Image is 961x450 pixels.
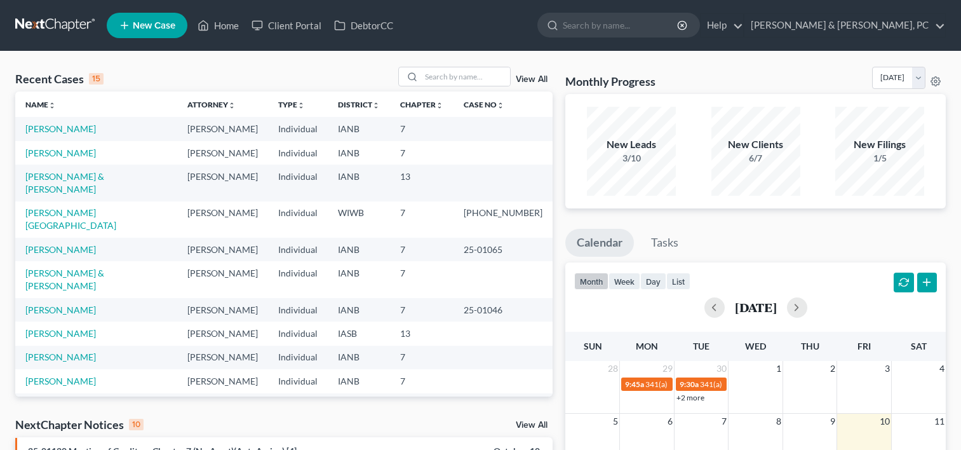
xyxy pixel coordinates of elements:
td: 7 [390,261,454,297]
td: IANB [328,141,390,165]
td: Individual [268,369,328,393]
td: 7 [390,298,454,322]
a: [PERSON_NAME][GEOGRAPHIC_DATA] [25,207,116,231]
td: 13 [390,165,454,201]
a: Calendar [565,229,634,257]
button: week [608,273,640,290]
div: 6/7 [711,152,800,165]
span: 29 [661,361,674,376]
a: [PERSON_NAME] [25,147,96,158]
span: Mon [636,341,658,351]
td: Individual [268,238,328,261]
div: New Clients [711,137,800,152]
a: Attorneyunfold_more [187,100,236,109]
td: IASB [328,322,390,345]
td: [PHONE_NUMBER] [454,201,553,238]
td: IANB [328,117,390,140]
a: [PERSON_NAME] [25,351,96,362]
span: 30 [715,361,728,376]
div: New Leads [587,137,676,152]
input: Search by name... [421,67,510,86]
td: IANB [328,393,390,430]
div: 15 [89,73,104,85]
td: [PERSON_NAME] [177,346,268,369]
i: unfold_more [228,102,236,109]
a: +2 more [676,393,704,402]
td: IANB [328,298,390,322]
h2: [DATE] [735,301,777,314]
td: 13 [390,322,454,345]
td: 7 [390,369,454,393]
a: Tasks [640,229,690,257]
span: Sun [584,341,602,351]
i: unfold_more [436,102,443,109]
td: 25-01065 [454,238,553,261]
td: [PERSON_NAME] [177,201,268,238]
td: Individual [268,165,328,201]
span: 10 [878,414,891,429]
td: [PERSON_NAME] [177,141,268,165]
a: [PERSON_NAME] [25,304,96,315]
a: DebtorCC [328,14,400,37]
td: [PERSON_NAME] [177,165,268,201]
span: 9:45a [625,379,644,389]
span: 7 [720,414,728,429]
td: Individual [268,346,328,369]
span: 8 [775,414,783,429]
a: [PERSON_NAME] [25,376,96,386]
a: Client Portal [245,14,328,37]
a: View All [516,421,548,430]
td: Individual [268,261,328,297]
div: 1/5 [835,152,924,165]
td: Individual [268,393,328,430]
div: NextChapter Notices [15,417,144,432]
span: 9:30a [680,379,699,389]
i: unfold_more [297,102,305,109]
a: Districtunfold_more [338,100,380,109]
span: 4 [938,361,946,376]
div: 10 [129,419,144,430]
td: IANB [328,369,390,393]
a: [PERSON_NAME] [25,123,96,134]
td: 7 [390,238,454,261]
button: month [574,273,608,290]
td: [PERSON_NAME] [177,369,268,393]
td: [PERSON_NAME] [177,322,268,345]
input: Search by name... [563,13,679,37]
span: Sat [911,341,927,351]
td: Individual [268,322,328,345]
span: 5 [612,414,619,429]
span: Thu [801,341,819,351]
td: WIWB [328,201,390,238]
a: Case Nounfold_more [464,100,504,109]
i: unfold_more [497,102,504,109]
td: Individual [268,117,328,140]
span: Fri [857,341,871,351]
td: [PERSON_NAME] [177,238,268,261]
span: 2 [829,361,837,376]
td: [PERSON_NAME] [177,298,268,322]
span: 11 [933,414,946,429]
a: [PERSON_NAME] & [PERSON_NAME] [25,268,104,291]
td: IANB [328,238,390,261]
td: IANB [328,346,390,369]
td: [PERSON_NAME] [177,393,268,430]
a: [PERSON_NAME] [25,244,96,255]
button: list [666,273,690,290]
td: 13 [390,393,454,430]
span: 9 [829,414,837,429]
td: 7 [390,117,454,140]
td: 7 [390,141,454,165]
span: 341(a) meeting for [PERSON_NAME] [645,379,768,389]
a: Home [191,14,245,37]
td: Individual [268,201,328,238]
td: IANB [328,165,390,201]
a: Typeunfold_more [278,100,305,109]
td: [PERSON_NAME] [177,261,268,297]
span: 3 [884,361,891,376]
div: New Filings [835,137,924,152]
td: Individual [268,298,328,322]
span: 6 [666,414,674,429]
a: Nameunfold_more [25,100,56,109]
div: 3/10 [587,152,676,165]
